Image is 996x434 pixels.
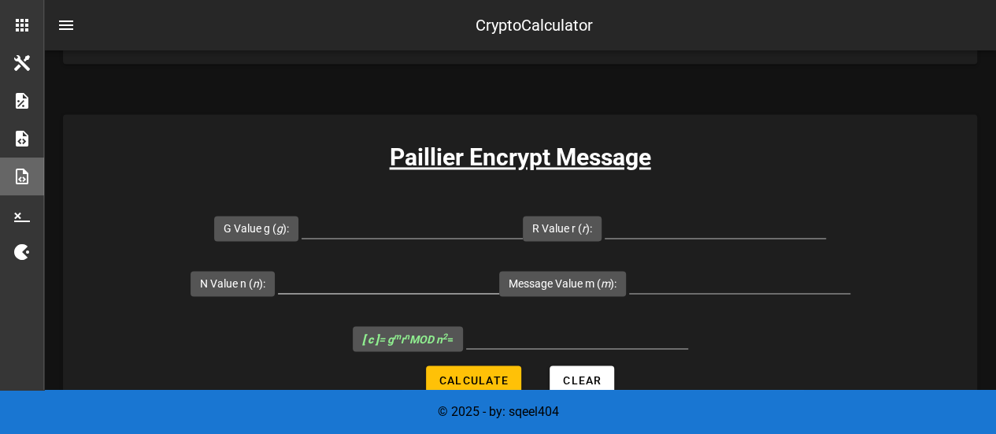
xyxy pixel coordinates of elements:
[601,277,610,290] i: m
[532,221,592,236] label: R Value r ( ):
[253,277,259,290] i: n
[276,222,283,235] i: g
[394,331,401,341] sup: m
[362,332,454,345] span: =
[439,373,509,386] span: Calculate
[509,276,616,291] label: Message Value m ( ):
[63,139,977,175] h3: Paillier Encrypt Message
[438,404,559,419] span: © 2025 - by: sqeel404
[426,365,521,394] button: Calculate
[582,222,586,235] i: r
[224,221,289,236] label: G Value g ( ):
[362,332,379,345] b: [ c ]
[200,276,265,291] label: N Value n ( ):
[442,331,447,341] sup: 2
[550,365,614,394] button: Clear
[405,331,409,341] sup: n
[47,6,85,44] button: nav-menu-toggle
[476,13,593,37] div: CryptoCalculator
[562,373,602,386] span: Clear
[362,332,447,345] i: = g r MOD n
